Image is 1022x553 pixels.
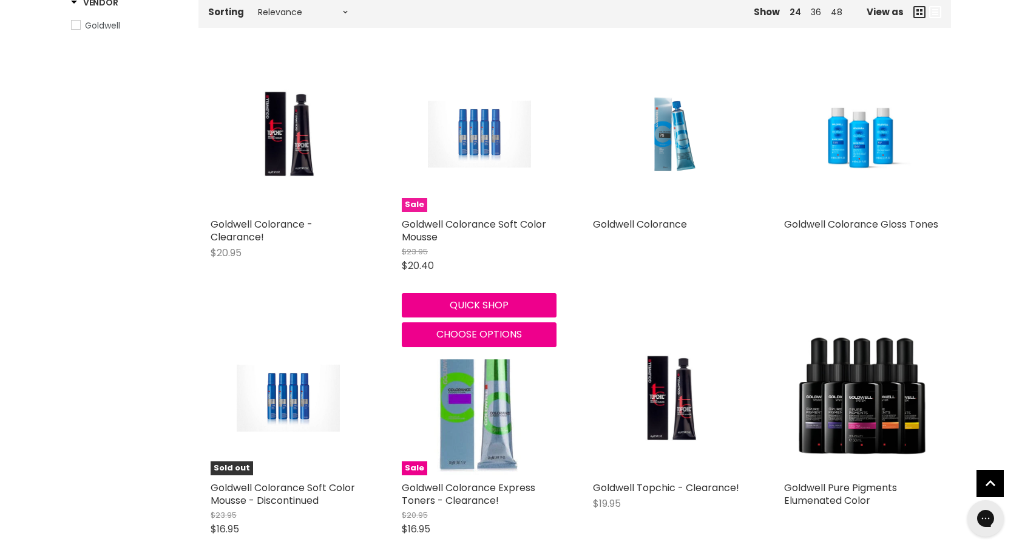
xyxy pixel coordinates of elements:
a: Goldwell [71,19,183,32]
a: 24 [790,6,801,18]
span: $23.95 [402,246,428,257]
span: Sold out [211,461,253,475]
img: Goldwell Pure Pigments Elumenated Color [784,321,939,475]
a: Goldwell Colorance - Clearance! [211,217,313,244]
a: Goldwell Colorance Gloss Tones [784,217,938,231]
span: $20.40 [402,259,434,273]
span: Sale [402,461,427,475]
a: 36 [811,6,821,18]
img: Goldwell Colorance Gloss Tones [784,84,939,185]
img: Goldwell Colorance Express Toners - Clearance! [402,321,557,475]
img: Goldwell Topchic - Clearance! [619,321,722,475]
span: $20.95 [211,246,242,260]
span: $20.95 [402,509,428,521]
button: Choose options [402,322,557,347]
img: Goldwell Colorance - Clearance! [237,57,339,212]
img: Goldwell Colorance Soft Color Mousse [428,57,531,212]
a: Goldwell Colorance Soft Color Mousse [402,217,546,244]
button: Quick shop [402,293,557,317]
a: Goldwell Colorance Gloss Tones [784,57,939,212]
img: Goldwell Colorance [619,57,722,212]
label: Sorting [208,7,244,17]
a: Goldwell Colorance Express Toners - Clearance!Sale [402,321,557,475]
a: Goldwell Colorance [593,57,748,212]
a: Goldwell Pure Pigments Elumenated Color [784,481,897,507]
a: Goldwell Colorance - Clearance! [211,57,365,212]
a: Goldwell Colorance Express Toners - Clearance! [402,481,535,507]
span: Choose options [436,327,522,341]
a: Goldwell Topchic - Clearance! [593,481,739,495]
a: Goldwell Colorance Soft Color Mousse - DiscontinuedSold out [211,321,365,475]
span: View as [867,7,904,17]
img: Goldwell Colorance Soft Color Mousse - Discontinued [237,321,340,475]
span: Goldwell [85,19,120,32]
a: Goldwell Topchic - Clearance! [593,321,748,475]
span: $19.95 [593,497,621,511]
iframe: Gorgias live chat messenger [961,496,1010,541]
span: Show [754,5,780,18]
span: $16.95 [211,522,239,536]
span: $23.95 [211,509,237,521]
span: $16.95 [402,522,430,536]
a: 48 [831,6,842,18]
span: Sale [402,198,427,212]
a: Goldwell Colorance Soft Color Mousse - Discontinued [211,481,355,507]
a: Goldwell Colorance Soft Color MousseSale [402,57,557,212]
a: Goldwell Colorance [593,217,687,231]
